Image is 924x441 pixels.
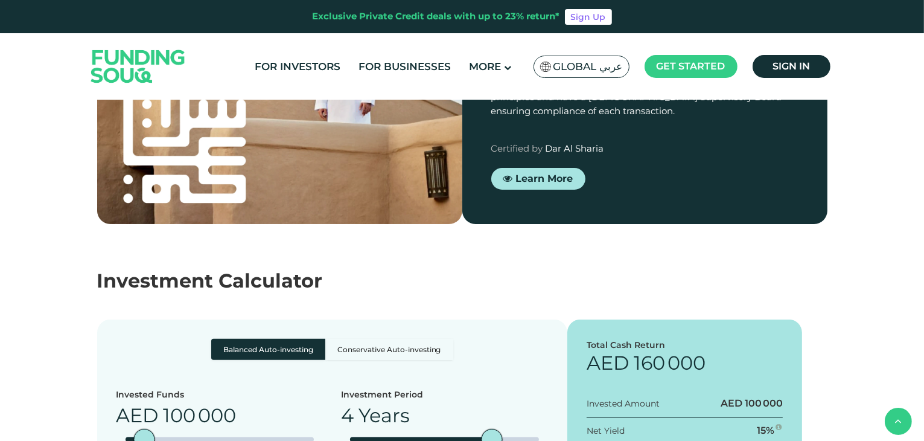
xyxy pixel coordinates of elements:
span: 15 [757,425,766,436]
div: Invested Funds [116,388,237,401]
span: Net Yield [587,425,625,436]
span: More [469,60,501,72]
label: Conservative Auto-investing [325,339,453,360]
span: AED [587,351,629,375]
span: Learn More [516,172,573,184]
label: Balanced Auto-investing [211,339,325,360]
span: 4 Years [341,404,410,427]
a: For Businesses [355,57,454,77]
span: Investment [97,269,214,292]
span: 100 000 [164,404,237,427]
a: For Investors [252,57,343,77]
span: Dar Al Sharia [546,143,604,154]
i: 15 forecasted net yield ~ 23% IRR [776,423,782,431]
img: SA Flag [540,62,551,72]
span: Get started [657,60,725,72]
span: 100 000 [745,398,783,409]
a: Sign in [753,55,830,78]
div: Exclusive Private Credit deals with up to 23% return* [313,10,560,24]
span: Sign in [773,60,810,72]
div: Investment Period [341,388,423,401]
div: Basic radio toggle button group [211,339,453,360]
div: Total Cash Return [587,339,783,352]
a: Learn More [491,167,585,189]
div: Funding Souq offers Shariah-compliant investment and financing solutions. We are dedicated to fol... [491,63,798,118]
button: back [885,408,912,435]
span: 160 000 [634,351,706,375]
a: Sign Up [565,9,612,25]
span: Calculator [219,269,323,292]
span: AED [116,404,159,427]
span: Certified by [491,143,543,154]
div: Invested Amount [587,397,660,410]
span: % [766,425,774,436]
img: Logo [79,36,197,97]
span: AED [721,398,742,409]
span: Global عربي [553,60,623,74]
